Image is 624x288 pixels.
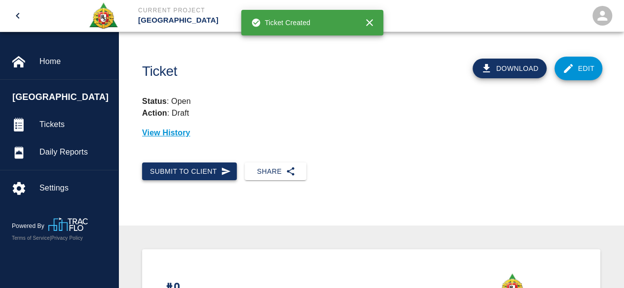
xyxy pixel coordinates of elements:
a: Terms of Service [12,235,50,241]
img: TracFlo [48,218,88,231]
p: : Draft [142,109,189,117]
span: Settings [39,182,110,194]
p: View History [142,127,600,139]
strong: Action [142,109,167,117]
div: Ticket Created [251,14,311,32]
button: open drawer [6,4,30,28]
strong: Status [142,97,167,105]
p: : Open [142,96,600,107]
span: Daily Reports [39,146,110,158]
p: Current Project [138,6,366,15]
a: Privacy Policy [51,235,83,241]
button: Download [473,59,547,78]
button: Submit to Client [142,162,237,181]
span: [GEOGRAPHIC_DATA] [12,91,113,104]
a: Edit [554,57,603,80]
img: Roger & Sons Concrete [88,2,118,30]
span: Tickets [39,119,110,130]
h1: Ticket [142,64,406,80]
p: Powered By [12,222,48,230]
button: Share [245,162,306,181]
span: | [50,235,51,241]
span: Home [39,56,110,67]
p: [GEOGRAPHIC_DATA] [138,15,366,26]
iframe: Chat Widget [575,241,624,288]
